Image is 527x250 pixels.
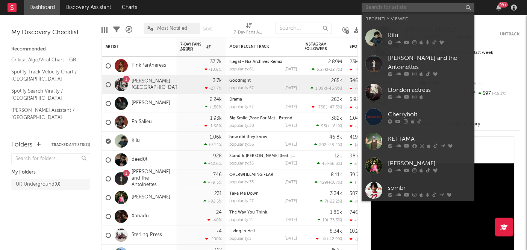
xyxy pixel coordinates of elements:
[210,59,222,64] div: 37.7k
[210,135,222,140] div: 1.06k
[327,124,341,128] span: +1.8k %
[285,105,297,109] div: [DATE]
[362,50,474,80] a: [PERSON_NAME] and the Antoinettes
[320,199,342,204] div: ( )
[229,86,254,90] div: popularity: 57
[328,200,341,204] span: -22.2 %
[350,237,366,242] div: -1.52k
[132,157,147,163] a: deed0t
[350,105,364,110] div: -111k
[210,116,222,121] div: 1.93k
[388,54,471,72] div: [PERSON_NAME] and the Antoinettes
[285,180,297,184] div: [DATE]
[229,180,254,184] div: popularity: 33
[285,124,297,128] div: [DATE]
[304,42,331,51] div: Instagram Followers
[365,15,471,24] div: Recently Viewed
[350,116,363,121] div: 1.04M
[229,192,259,196] a: Take Me Down
[388,159,471,168] div: [PERSON_NAME]
[285,143,297,147] div: [DATE]
[205,86,222,91] div: -27.7 %
[132,213,149,220] a: Xanadu
[204,123,222,128] div: -1.68 %
[362,154,474,178] a: [PERSON_NAME]
[323,218,327,223] span: 10
[326,237,341,241] span: +42.9 %
[126,19,132,41] div: A&R Pipeline
[285,237,297,241] div: [DATE]
[350,191,360,196] div: 507k
[229,135,297,139] div: how did they know
[350,86,364,91] div: -905
[207,218,222,223] div: -40 %
[314,142,342,147] div: ( )
[51,143,90,147] button: Tracked Artists(11)
[213,154,222,159] div: 928
[229,229,297,233] div: Living in Hell
[229,60,297,64] div: Illegal - Nia Archives Remix
[285,86,297,90] div: [DATE]
[321,124,326,128] span: 95
[500,26,519,42] button: Untrack
[229,162,254,166] div: popularity: 35
[229,116,306,120] a: Big Smile (Pose For Me) - Extended Mix
[350,97,363,102] div: 5.92M
[330,191,342,196] div: 3.34k
[322,162,327,166] span: 45
[362,26,474,50] a: Kilu
[285,67,297,72] div: [DATE]
[321,237,325,241] span: -4
[180,42,204,51] span: 7-Day Fans Added
[229,98,242,102] a: Drama
[319,143,326,147] span: 202
[11,179,90,190] a: UK Underground(0)
[132,232,162,238] a: Sterling Press
[11,106,83,122] a: [PERSON_NAME] Assistant / [GEOGRAPHIC_DATA]
[316,236,342,241] div: ( )
[350,229,361,234] div: 10.2k
[229,79,251,83] a: Goodnight
[310,86,342,91] div: ( )
[388,85,471,95] div: Llondon actress
[362,105,474,129] a: Cherryholt
[11,28,90,37] div: My Discovery Checklist
[11,168,90,177] div: My Folders
[388,183,471,192] div: sombr
[315,87,326,91] span: 1.09k
[350,135,360,140] div: 419k
[229,154,297,158] div: Stand & Lean (feat. Klyrae)
[362,80,474,105] a: Llondon actress
[205,105,222,110] div: +150 %
[157,26,187,31] span: Most Notified
[325,200,327,204] span: 7
[328,218,341,223] span: -33.3 %
[328,162,341,166] span: -56.3 %
[11,45,90,54] div: Recommended
[203,199,222,204] div: +92.5 %
[229,116,297,120] div: Big Smile (Pose For Me) - Extended Mix
[350,67,366,72] div: -638k
[11,153,90,164] input: Search for folders...
[132,169,173,188] a: [PERSON_NAME] and the Antoinettes
[317,105,326,110] span: -758
[362,178,474,203] a: sombr
[101,19,108,41] div: Edit Columns
[329,135,342,140] div: 46.8k
[350,44,406,49] div: Spotify Monthly Listeners
[214,191,222,196] div: 231
[388,31,471,40] div: Kilu
[362,129,474,154] a: KETTAMA
[388,110,471,119] div: Cherryholt
[229,79,297,83] div: Goodnight
[285,199,297,203] div: [DATE]
[229,173,297,177] div: OVERWHELMING FEAR
[229,192,297,196] div: Take Me Down
[11,140,33,149] div: Folders
[327,143,341,147] span: -28.4 %
[229,154,334,158] a: Stand & [PERSON_NAME] (feat. [GEOGRAPHIC_DATA])
[469,89,519,99] div: 597
[350,172,362,177] div: 39.7k
[331,172,342,177] div: 8.11k
[362,3,474,12] input: Search for artists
